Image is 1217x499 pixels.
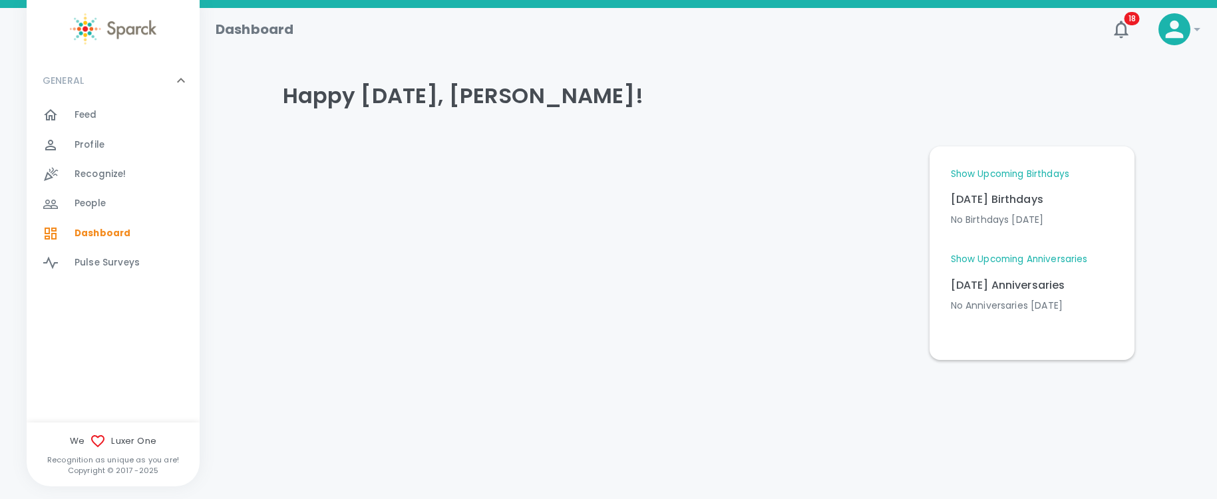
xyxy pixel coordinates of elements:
span: People [75,197,106,210]
p: GENERAL [43,74,84,87]
button: 18 [1105,13,1137,45]
h1: Dashboard [216,19,293,40]
a: Feed [27,100,200,130]
p: [DATE] Birthdays [951,192,1113,208]
span: We Luxer One [27,433,200,449]
a: Dashboard [27,219,200,248]
p: No Anniversaries [DATE] [951,299,1113,312]
a: People [27,189,200,218]
span: Feed [75,108,97,122]
div: GENERAL [27,61,200,100]
p: [DATE] Anniversaries [951,277,1113,293]
p: No Birthdays [DATE] [951,213,1113,226]
div: GENERAL [27,100,200,283]
a: Profile [27,130,200,160]
a: Show Upcoming Birthdays [951,168,1069,181]
span: Recognize! [75,168,126,181]
a: Pulse Surveys [27,248,200,277]
span: 18 [1125,12,1140,25]
span: Profile [75,138,104,152]
span: Dashboard [75,227,130,240]
span: Pulse Surveys [75,256,140,269]
a: Sparck logo [27,13,200,45]
p: Recognition as unique as you are! [27,454,200,465]
h4: Happy [DATE], [PERSON_NAME]! [283,83,1134,109]
a: Show Upcoming Anniversaries [951,253,1088,266]
img: Sparck logo [70,13,156,45]
a: Recognize! [27,160,200,189]
p: Copyright © 2017 - 2025 [27,465,200,476]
